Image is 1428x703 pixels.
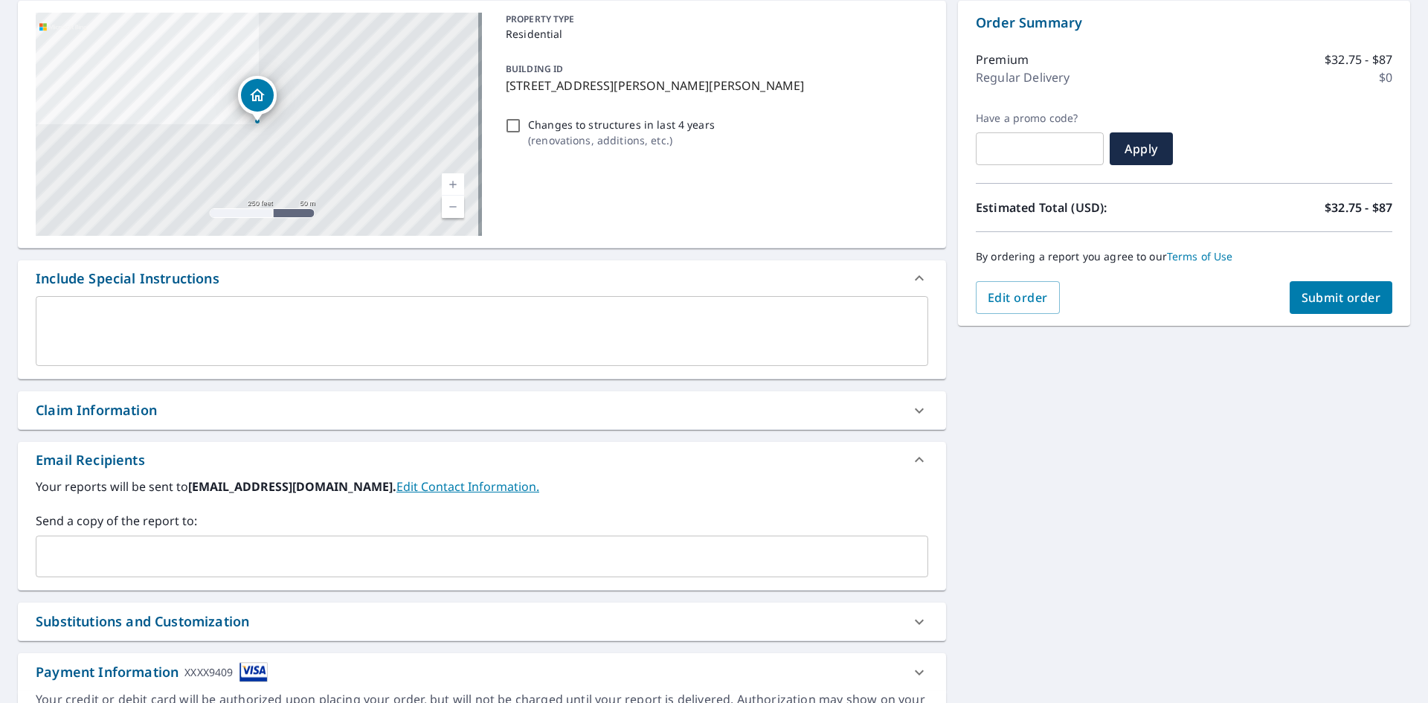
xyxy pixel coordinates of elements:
[1379,68,1392,86] p: $0
[506,26,922,42] p: Residential
[18,260,946,296] div: Include Special Instructions
[36,611,249,632] div: Substitutions and Customization
[442,196,464,218] a: Current Level 17, Zoom Out
[184,662,233,682] div: XXXX9409
[976,199,1184,216] p: Estimated Total (USD):
[976,13,1392,33] p: Order Summary
[506,13,922,26] p: PROPERTY TYPE
[36,662,268,682] div: Payment Information
[1122,141,1161,157] span: Apply
[1110,132,1173,165] button: Apply
[18,442,946,478] div: Email Recipients
[976,51,1029,68] p: Premium
[396,478,539,495] a: EditContactInfo
[528,132,715,148] p: ( renovations, additions, etc. )
[239,662,268,682] img: cardImage
[36,400,157,420] div: Claim Information
[976,281,1060,314] button: Edit order
[18,603,946,641] div: Substitutions and Customization
[506,77,922,94] p: [STREET_ADDRESS][PERSON_NAME][PERSON_NAME]
[18,391,946,429] div: Claim Information
[1325,51,1392,68] p: $32.75 - $87
[188,478,396,495] b: [EMAIL_ADDRESS][DOMAIN_NAME].
[1302,289,1381,306] span: Submit order
[1325,199,1392,216] p: $32.75 - $87
[976,68,1070,86] p: Regular Delivery
[36,269,219,289] div: Include Special Instructions
[36,478,928,495] label: Your reports will be sent to
[506,62,563,75] p: BUILDING ID
[442,173,464,196] a: Current Level 17, Zoom In
[976,250,1392,263] p: By ordering a report you agree to our
[36,450,145,470] div: Email Recipients
[988,289,1048,306] span: Edit order
[238,76,277,122] div: Dropped pin, building 1, Residential property, 623 Berry Rd Howard, OH 43028
[976,112,1104,125] label: Have a promo code?
[18,653,946,691] div: Payment InformationXXXX9409cardImage
[1290,281,1393,314] button: Submit order
[528,117,715,132] p: Changes to structures in last 4 years
[1167,249,1233,263] a: Terms of Use
[36,512,928,530] label: Send a copy of the report to:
